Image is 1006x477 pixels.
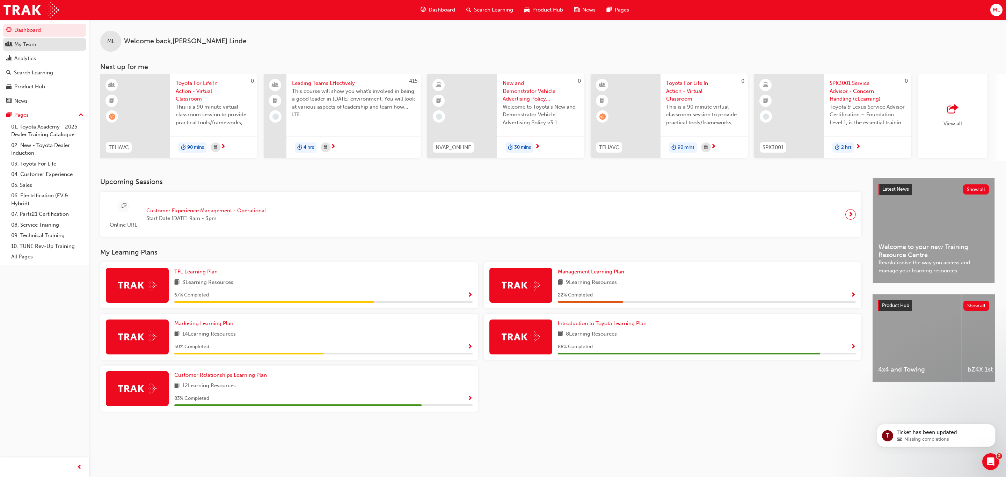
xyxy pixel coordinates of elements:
span: duration-icon [671,143,676,152]
span: booktick-icon [763,96,768,105]
img: Trak [118,280,156,291]
span: calendar-icon [324,143,327,152]
a: 0TFLIAVCToyota For Life In Action - Virtual ClassroomThis is a 90 minute virtual classroom sessio... [591,74,748,158]
button: Show all [963,301,990,311]
span: This is a 90 minute virtual classroom session to provide practical tools/frameworks, behaviours a... [666,103,742,127]
a: 0TFLIAVCToyota For Life In Action - Virtual ClassroomThis is a 90 minute virtual classroom sessio... [100,74,257,158]
span: 2 hrs [841,144,852,152]
span: 50 % Completed [174,343,209,351]
a: Marketing Learning Plan [174,320,236,328]
span: 83 % Completed [174,395,209,403]
a: news-iconNews [569,3,601,17]
img: Trak [118,383,156,394]
span: people-icon [273,81,278,90]
a: Search Learning [3,66,86,79]
span: book-icon [174,278,180,287]
span: Start Date: [DATE] 9am - 3pm [146,214,266,222]
span: book-icon [174,330,180,339]
span: Product Hub [532,6,563,14]
span: learningResourceType_INSTRUCTOR_LED-icon [109,81,114,90]
span: 0 [741,78,744,84]
button: Show Progress [851,291,856,300]
span: guage-icon [421,6,426,14]
span: 8 Learning Resources [566,330,617,339]
a: 07. Parts21 Certification [8,209,86,220]
span: 4x4 and Towing [878,366,956,374]
span: guage-icon [6,27,12,34]
span: up-icon [79,111,83,120]
span: duration-icon [297,143,302,152]
span: 90 mins [187,144,204,152]
span: Customer Experience Management - Operational [146,207,266,215]
img: Trak [118,331,156,342]
span: news-icon [6,98,12,104]
span: LTE [292,111,415,119]
a: Product HubShow all [878,300,989,311]
a: News [3,95,86,108]
a: car-iconProduct Hub [519,3,569,17]
span: This is a 90 minute virtual classroom session to provide practical tools/frameworks, behaviours a... [176,103,252,127]
a: Management Learning Plan [558,268,627,276]
a: All Pages [8,251,86,262]
iframe: Intercom live chat [982,453,999,470]
a: 09. Technical Training [8,230,86,241]
span: 4 hrs [304,144,314,152]
span: NVAP_ONLINE [436,144,471,152]
img: Trak [502,331,540,342]
span: car-icon [524,6,530,14]
span: This course will show you what's involved in being a good leader in [DATE] environment. You will ... [292,87,415,111]
span: 88 % Completed [558,343,593,351]
span: book-icon [558,330,563,339]
span: Show Progress [467,292,473,299]
span: New and Demonstrator Vehicle Advertising Policy (NVAP) – eLearning [503,79,579,103]
h3: My Learning Plans [100,248,861,256]
span: Product Hub [882,302,909,308]
span: Latest News [882,186,909,192]
span: search-icon [6,70,11,76]
span: Pages [615,6,629,14]
span: calendar-icon [214,143,217,152]
span: TFLIAVC [599,144,619,152]
span: next-icon [848,210,853,219]
span: Show Progress [467,344,473,350]
div: My Team [14,41,36,49]
span: Leading Teams Effectively [292,79,415,87]
a: Dashboard [3,24,86,37]
span: sessionType_ONLINE_URL-icon [121,202,126,211]
span: duration-icon [835,143,840,152]
span: 90 mins [678,144,694,152]
span: 3 Learning Resources [182,278,233,287]
div: News [14,97,28,105]
span: 2 [997,453,1002,459]
a: Latest NewsShow all [879,184,989,195]
button: Show Progress [467,291,473,300]
a: 0SPK3001SPK3001 Service Advisor - Concern Handling (eLearning)Toyota & Lexus Service Advisor Cert... [754,74,911,158]
span: learningResourceType_ELEARNING-icon [436,81,441,90]
span: news-icon [574,6,579,14]
span: Welcome to Toyota’s New and Demonstrator Vehicle Advertising Policy v3.1 eLearning module, design... [503,103,579,127]
span: Toyota For Life In Action - Virtual Classroom [666,79,742,103]
span: book-icon [558,278,563,287]
a: 01. Toyota Academy - 2025 Dealer Training Catalogue [8,122,86,140]
button: Pages [3,109,86,122]
a: 03. Toyota For Life [8,159,86,169]
img: Trak [3,2,59,18]
a: Latest NewsShow allWelcome to your new Training Resource CentreRevolutionise the way you access a... [873,178,995,283]
a: guage-iconDashboard [415,3,461,17]
span: 22 % Completed [558,291,593,299]
a: 05. Sales [8,180,86,191]
span: people-icon [6,42,12,48]
span: booktick-icon [436,96,441,105]
span: Show Progress [851,344,856,350]
span: Welcome to your new Training Resource Centre [879,243,989,259]
span: book-icon [174,382,180,390]
button: Show Progress [467,343,473,351]
span: learningRecordVerb_NONE-icon [272,113,279,120]
div: Analytics [14,54,36,63]
button: Show Progress [467,394,473,403]
span: ML [107,37,115,45]
span: learningRecordVerb_NONE-icon [436,113,442,120]
span: Show Progress [467,396,473,402]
